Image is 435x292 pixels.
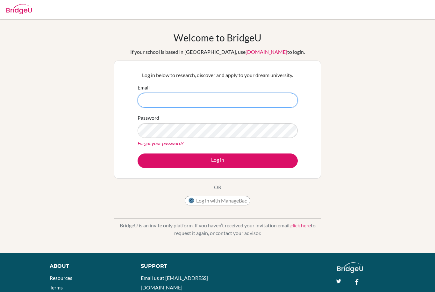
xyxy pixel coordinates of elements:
img: Bridge-U [6,4,32,14]
div: Support [141,262,211,270]
a: Email us at [EMAIL_ADDRESS][DOMAIN_NAME] [141,275,208,290]
button: Log in [138,153,298,168]
a: Resources [50,275,72,281]
div: About [50,262,126,270]
label: Password [138,114,159,122]
div: If your school is based in [GEOGRAPHIC_DATA], use to login. [130,48,305,56]
h1: Welcome to BridgeU [174,32,261,43]
a: Forgot your password? [138,140,183,146]
a: click here [290,222,311,228]
p: OR [214,183,221,191]
button: Log in with ManageBac [185,196,250,205]
p: Log in below to research, discover and apply to your dream university. [138,71,298,79]
p: BridgeU is an invite only platform. If you haven’t received your invitation email, to request it ... [114,222,321,237]
img: logo_white@2x-f4f0deed5e89b7ecb1c2cc34c3e3d731f90f0f143d5ea2071677605dd97b5244.png [337,262,363,273]
a: Terms [50,284,63,290]
label: Email [138,84,150,91]
a: [DOMAIN_NAME] [246,49,287,55]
